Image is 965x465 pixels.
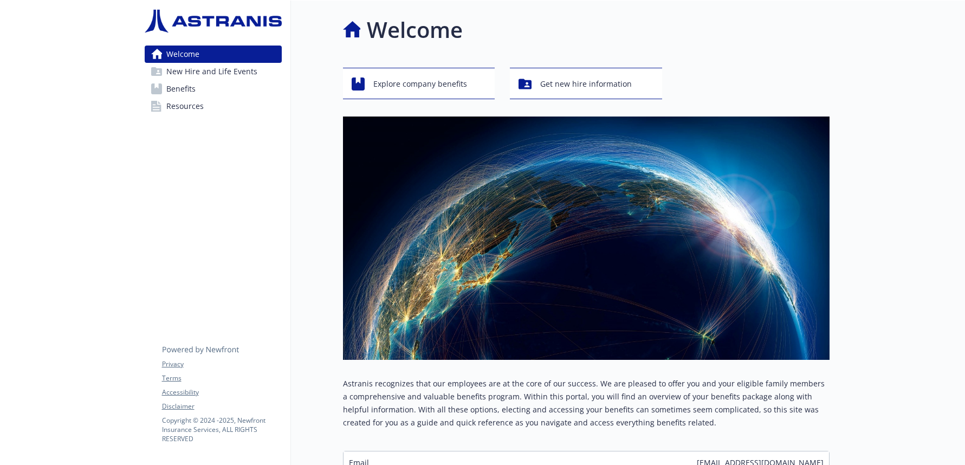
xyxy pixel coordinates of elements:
a: Disclaimer [162,402,281,411]
a: Benefits [145,80,282,98]
a: Welcome [145,46,282,63]
p: Copyright © 2024 - 2025 , Newfront Insurance Services, ALL RIGHTS RESERVED [162,416,281,443]
span: Benefits [166,80,196,98]
a: Resources [145,98,282,115]
a: Accessibility [162,387,281,397]
h1: Welcome [367,14,463,46]
p: Astranis recognizes that our employees are at the core of our success. We are pleased to offer yo... [343,377,830,429]
span: Welcome [166,46,199,63]
span: Get new hire information [540,74,632,94]
img: overview page banner [343,117,830,360]
span: Resources [166,98,204,115]
a: Terms [162,373,281,383]
a: Privacy [162,359,281,369]
a: New Hire and Life Events [145,63,282,80]
span: Explore company benefits [373,74,467,94]
button: Get new hire information [510,68,662,99]
button: Explore company benefits [343,68,495,99]
span: New Hire and Life Events [166,63,257,80]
